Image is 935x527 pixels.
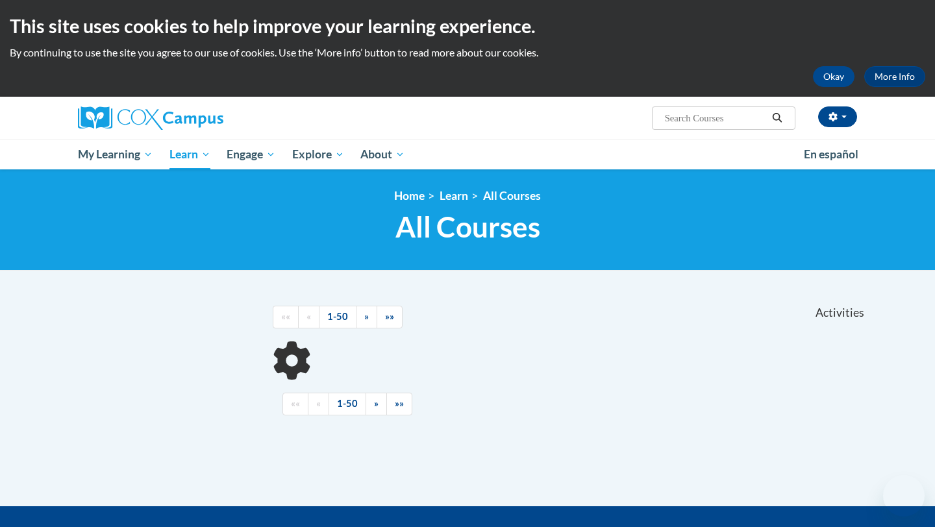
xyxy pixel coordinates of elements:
[818,106,857,127] button: Account Settings
[316,398,321,409] span: «
[353,140,414,169] a: About
[374,398,379,409] span: »
[664,110,767,126] input: Search Courses
[281,311,290,322] span: ««
[319,306,356,328] a: 1-50
[395,398,404,409] span: »»
[10,13,925,39] h2: This site uses cookies to help improve your learning experience.
[767,110,787,126] button: Search
[306,311,311,322] span: «
[329,393,366,415] a: 1-50
[395,210,540,244] span: All Courses
[360,147,405,162] span: About
[386,393,412,415] a: End
[308,393,329,415] a: Previous
[394,189,425,202] a: Home
[227,147,275,162] span: Engage
[804,147,858,161] span: En español
[813,66,854,87] button: Okay
[864,66,925,87] a: More Info
[364,311,369,322] span: »
[356,306,377,328] a: Next
[366,393,387,415] a: Next
[169,147,210,162] span: Learn
[292,147,344,162] span: Explore
[58,140,877,169] div: Main menu
[284,140,353,169] a: Explore
[377,306,403,328] a: End
[78,106,325,130] a: Cox Campus
[10,45,925,60] p: By continuing to use the site you agree to our use of cookies. Use the ‘More info’ button to read...
[218,140,284,169] a: Engage
[816,306,864,320] span: Activities
[298,306,319,328] a: Previous
[78,106,223,130] img: Cox Campus
[483,189,541,202] a: All Courses
[69,140,161,169] a: My Learning
[273,306,299,328] a: Begining
[78,147,153,162] span: My Learning
[440,189,468,202] a: Learn
[795,141,867,168] a: En español
[282,393,308,415] a: Begining
[385,311,394,322] span: »»
[883,475,925,517] iframe: Button to launch messaging window
[161,140,219,169] a: Learn
[291,398,300,409] span: ««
